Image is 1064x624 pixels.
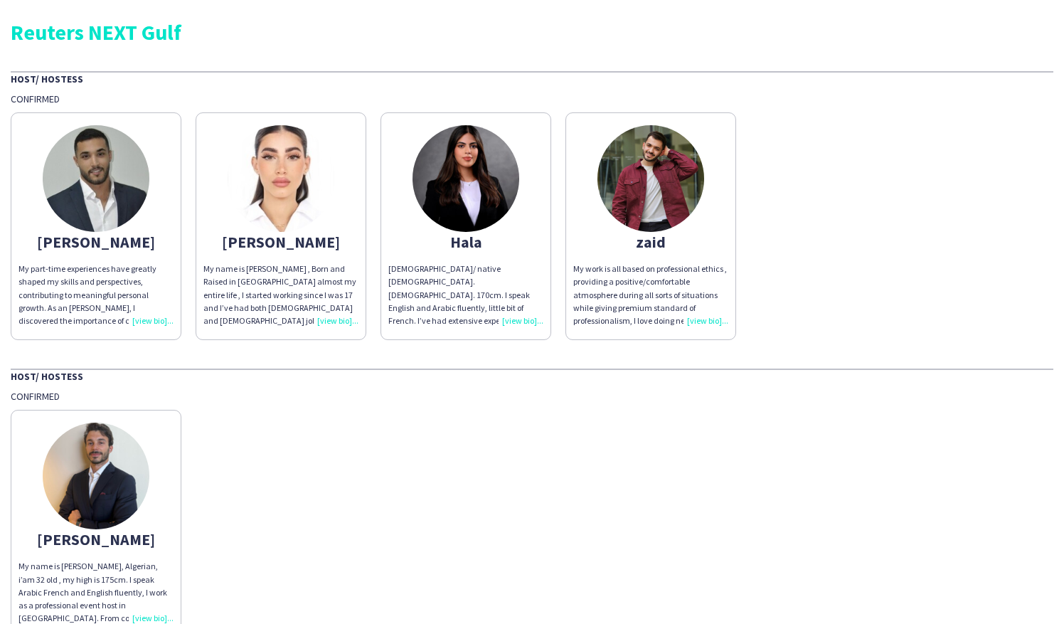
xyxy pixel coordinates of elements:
[18,533,174,546] div: [PERSON_NAME]
[11,71,1053,85] div: Host/ Hostess
[11,92,1053,105] div: Confirmed
[573,236,728,248] div: zaid
[11,369,1053,383] div: Host/ Hostess
[18,236,174,248] div: [PERSON_NAME]
[18,263,174,327] div: My part-time experiences have greatly shaped my skills and perspectives, contributing to meaningf...
[43,423,149,529] img: thumb-685bf4662badf.jpg
[388,236,543,248] div: Hala
[11,390,1053,403] div: Confirmed
[388,263,543,327] div: [DEMOGRAPHIC_DATA]/ native [DEMOGRAPHIC_DATA]. [DEMOGRAPHIC_DATA]. 170cm. I speak English and Ara...
[573,263,728,327] div: My work is all based on professional ethics , providing a positive/comfortable atmosphere during ...
[228,125,334,232] img: thumb-68775f4007b27.jpeg
[597,125,704,232] img: thumb-0abc8545-ac6c-4045-9ff6-bf7ec7d3b2d0.jpg
[413,125,519,232] img: thumb-68a0e79732ed7.jpeg
[11,21,1053,43] div: Reuters NEXT Gulf
[43,125,149,232] img: thumb-6656fbc3a5347.jpeg
[203,263,358,327] div: My name is [PERSON_NAME] , Born and Raised in [GEOGRAPHIC_DATA] almost my entire life , I started...
[203,236,358,248] div: [PERSON_NAME]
